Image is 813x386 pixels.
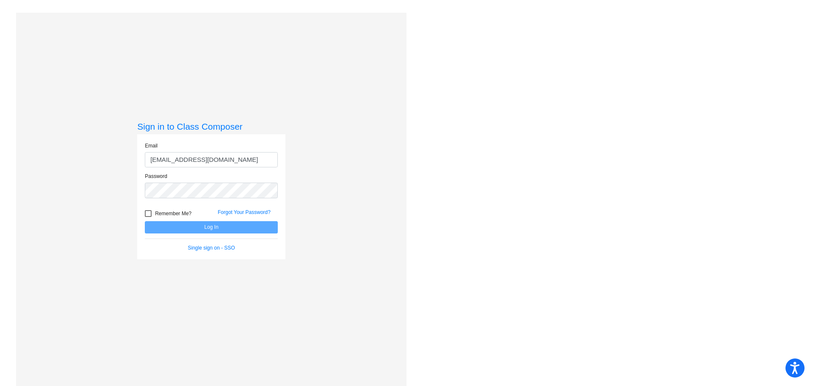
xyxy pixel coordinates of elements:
label: Password [145,172,167,180]
button: Log In [145,221,278,233]
span: Remember Me? [155,208,191,219]
a: Forgot Your Password? [218,209,271,215]
label: Email [145,142,158,150]
h3: Sign in to Class Composer [137,121,285,132]
a: Single sign on - SSO [188,245,235,251]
